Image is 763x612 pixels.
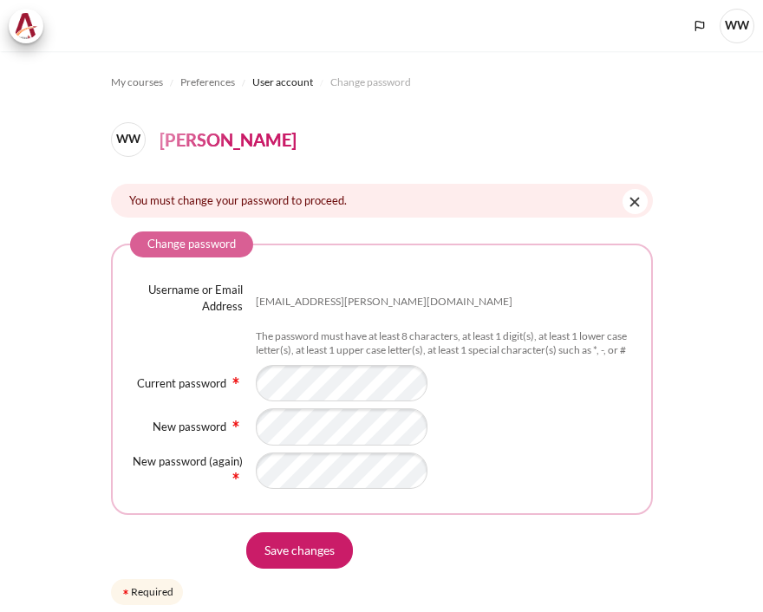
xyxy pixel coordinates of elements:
a: Preferences [180,72,235,93]
div: Required [111,579,183,605]
img: Required [229,469,243,483]
div: You must change your password to proceed. [111,184,653,218]
img: Required [229,374,243,387]
label: New password (again) [133,454,243,468]
div: The password must have at least 8 characters, at least 1 digit(s), at least 1 lower case letter(s... [256,329,634,359]
button: Languages [687,13,713,39]
img: Required field [121,587,131,597]
span: User account [252,75,313,90]
span: Change password [330,75,411,90]
a: WW [111,122,153,157]
span: WW [111,122,146,157]
a: Change password [330,72,411,93]
div: [EMAIL_ADDRESS][PERSON_NAME][DOMAIN_NAME] [256,295,512,309]
img: Architeck [14,13,38,39]
label: Username or Email Address [130,282,243,316]
a: User menu [720,9,754,43]
span: WW [720,9,754,43]
span: Required [229,374,243,385]
span: My courses [111,75,163,90]
input: Save changes [246,532,353,569]
a: Architeck Architeck [9,9,52,43]
label: Current password [137,376,226,390]
span: Required [229,418,243,428]
a: My courses [111,72,163,93]
legend: Change password [130,231,253,257]
span: Preferences [180,75,235,90]
span: Required [229,470,243,480]
nav: Navigation bar [111,68,653,96]
h4: [PERSON_NAME] [160,127,297,153]
img: Required [229,417,243,431]
label: New password [153,420,226,433]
